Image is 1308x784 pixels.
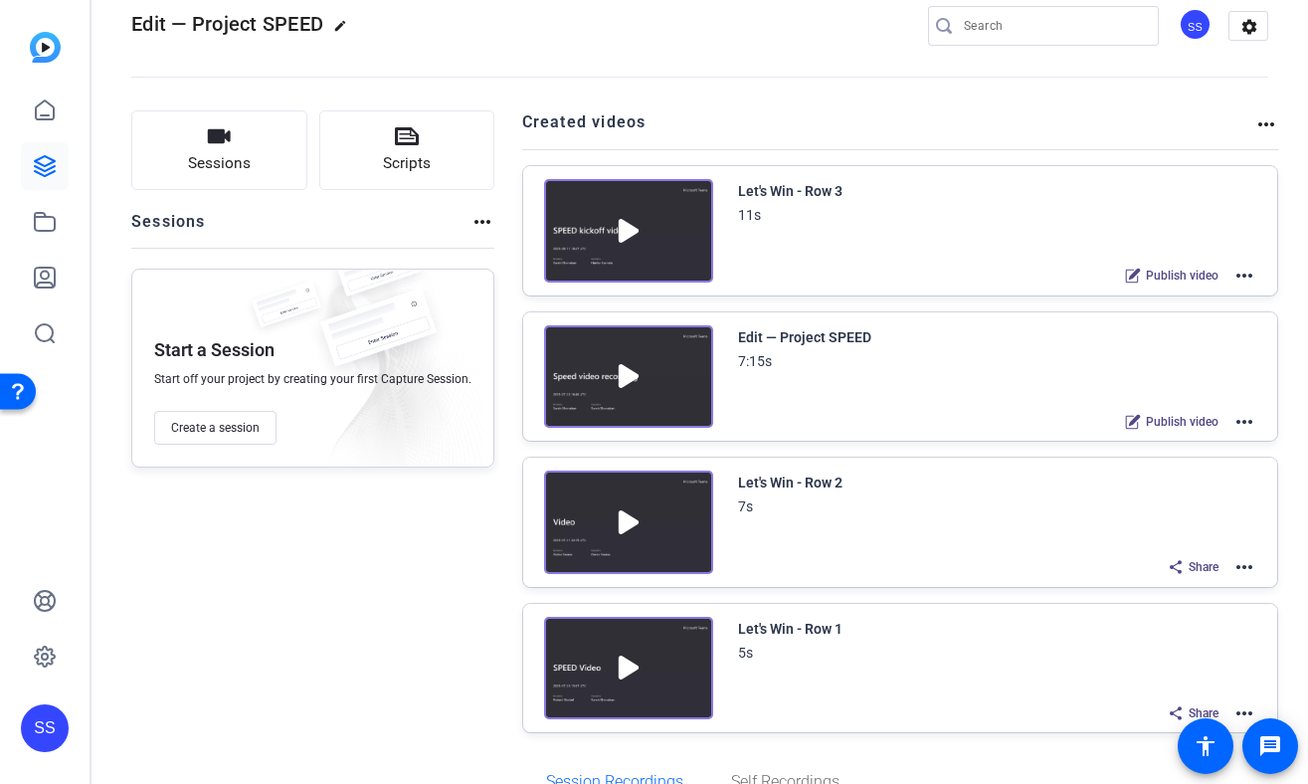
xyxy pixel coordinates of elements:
img: blue-gradient.svg [30,32,61,63]
mat-icon: more_horiz [1232,555,1256,579]
div: 7s [738,494,753,518]
span: Start off your project by creating your first Capture Session. [154,371,471,387]
mat-icon: message [1258,734,1282,758]
div: SS [1179,8,1212,41]
span: Share [1189,559,1218,575]
mat-icon: more_horiz [1232,410,1256,434]
img: Creator Project Thumbnail [544,179,713,283]
div: 11s [738,203,761,227]
div: 5s [738,641,753,665]
span: Edit — Project SPEED [131,12,323,36]
button: Scripts [319,110,495,190]
mat-icon: more_horiz [470,210,494,234]
mat-icon: edit [333,19,357,43]
ngx-avatar: Studio Support [1179,8,1214,43]
img: fake-session.png [323,240,433,312]
div: SS [21,704,69,752]
div: 7:15s [738,349,772,373]
mat-icon: accessibility [1194,734,1217,758]
mat-icon: settings [1229,12,1269,42]
span: Sessions [188,152,251,175]
button: Sessions [131,110,307,190]
img: Creator Project Thumbnail [544,471,713,574]
span: Create a session [171,420,260,436]
img: Creator Project Thumbnail [544,617,713,720]
img: embarkstudio-empty-session.png [290,264,483,477]
div: Let's Win - Row 2 [738,471,842,494]
span: Publish video [1146,414,1218,430]
h2: Created videos [522,110,1255,149]
div: Edit — Project SPEED [738,325,871,349]
mat-icon: more_horiz [1232,701,1256,725]
span: Scripts [383,152,431,175]
button: Create a session [154,411,277,445]
span: Share [1189,705,1218,721]
mat-icon: more_horiz [1254,112,1278,136]
p: Start a Session [154,338,275,362]
input: Search [964,14,1143,38]
img: fake-session.png [303,290,453,388]
div: Let's Win - Row 1 [738,617,842,641]
img: Creator Project Thumbnail [544,325,713,429]
span: Publish video [1146,268,1218,284]
img: fake-session.png [242,282,331,340]
div: Let's Win - Row 3 [738,179,842,203]
h2: Sessions [131,210,206,248]
mat-icon: more_horiz [1232,264,1256,288]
